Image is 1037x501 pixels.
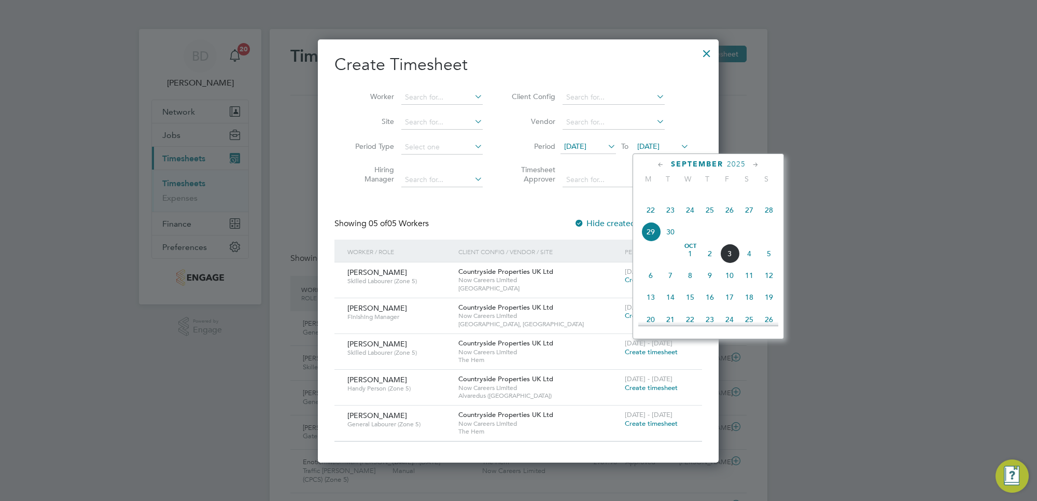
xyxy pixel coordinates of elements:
div: Worker / Role [345,240,456,263]
input: Select one [401,140,483,155]
span: [PERSON_NAME] [347,411,407,420]
span: 18 [739,287,759,307]
span: S [737,174,756,184]
span: The Hem [458,356,620,364]
label: Site [347,117,394,126]
span: Countryside Properties UK Ltd [458,410,553,419]
span: 28 [759,200,779,220]
label: Worker [347,92,394,101]
span: [PERSON_NAME] [347,339,407,349]
span: Countryside Properties UK Ltd [458,374,553,383]
label: Vendor [509,117,555,126]
span: 7 [661,266,680,285]
span: 26 [720,200,739,220]
span: Create timesheet [625,419,678,428]
input: Search for... [563,115,665,130]
span: 26 [759,310,779,329]
label: Hide created timesheets [574,218,679,229]
span: Countryside Properties UK Ltd [458,339,553,347]
span: 27 [739,200,759,220]
span: [DATE] [637,142,660,151]
span: 4 [739,244,759,263]
div: Client Config / Vendor / Site [456,240,622,263]
span: 14 [661,287,680,307]
span: Countryside Properties UK Ltd [458,267,553,276]
button: Engage Resource Center [996,460,1029,493]
span: 8 [680,266,700,285]
input: Search for... [401,90,483,105]
span: Skilled Labourer (Zone 5) [347,277,451,285]
span: 6 [641,266,661,285]
span: Now Careers Limited [458,276,620,284]
span: [DATE] - [DATE] [625,339,672,347]
span: Now Careers Limited [458,348,620,356]
span: 10 [720,266,739,285]
span: 23 [700,310,720,329]
h2: Create Timesheet [334,54,702,76]
span: M [638,174,658,184]
span: 22 [641,200,661,220]
span: 19 [759,287,779,307]
span: 5 [759,244,779,263]
span: Handy Person (Zone 5) [347,384,451,393]
span: [DATE] - [DATE] [625,303,672,312]
span: F [717,174,737,184]
div: Showing [334,218,431,229]
span: 2 [700,244,720,263]
span: 24 [680,200,700,220]
label: Timesheet Approver [509,165,555,184]
span: Now Careers Limited [458,312,620,320]
span: Now Careers Limited [458,420,620,428]
span: 05 Workers [369,218,429,229]
span: Now Careers Limited [458,384,620,392]
span: [PERSON_NAME] [347,303,407,313]
span: 05 of [369,218,387,229]
span: 12 [759,266,779,285]
span: [DATE] - [DATE] [625,410,672,419]
span: 1 [680,244,700,263]
span: 29 [641,222,661,242]
span: Create timesheet [625,311,678,320]
span: Oct [680,244,700,249]
span: Skilled Labourer (Zone 5) [347,349,451,357]
span: T [658,174,678,184]
span: Create timesheet [625,347,678,356]
span: 20 [641,310,661,329]
span: 17 [720,287,739,307]
span: [GEOGRAPHIC_DATA], [GEOGRAPHIC_DATA] [458,320,620,328]
span: 2025 [727,160,746,169]
span: [PERSON_NAME] [347,375,407,384]
span: Create timesheet [625,275,678,284]
span: [DATE] - [DATE] [625,374,672,383]
span: 9 [700,266,720,285]
span: 22 [680,310,700,329]
span: General Labourer (Zone 5) [347,420,451,428]
span: September [671,160,723,169]
span: [DATE] - [DATE] [625,267,672,276]
label: Period Type [347,142,394,151]
span: 3 [720,244,739,263]
span: S [756,174,776,184]
span: 30 [661,222,680,242]
span: [GEOGRAPHIC_DATA] [458,284,620,293]
span: [DATE] [564,142,586,151]
span: 23 [661,200,680,220]
div: Period [622,240,692,263]
label: Period [509,142,555,151]
span: Finishing Manager [347,313,451,321]
span: 13 [641,287,661,307]
span: 24 [720,310,739,329]
span: 25 [700,200,720,220]
span: Create timesheet [625,383,678,392]
span: 11 [739,266,759,285]
label: Hiring Manager [347,165,394,184]
span: The Hem [458,427,620,436]
span: 21 [661,310,680,329]
input: Search for... [401,173,483,187]
input: Search for... [563,90,665,105]
span: T [697,174,717,184]
span: 16 [700,287,720,307]
span: To [618,140,632,153]
span: Countryside Properties UK Ltd [458,303,553,312]
span: [PERSON_NAME] [347,268,407,277]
